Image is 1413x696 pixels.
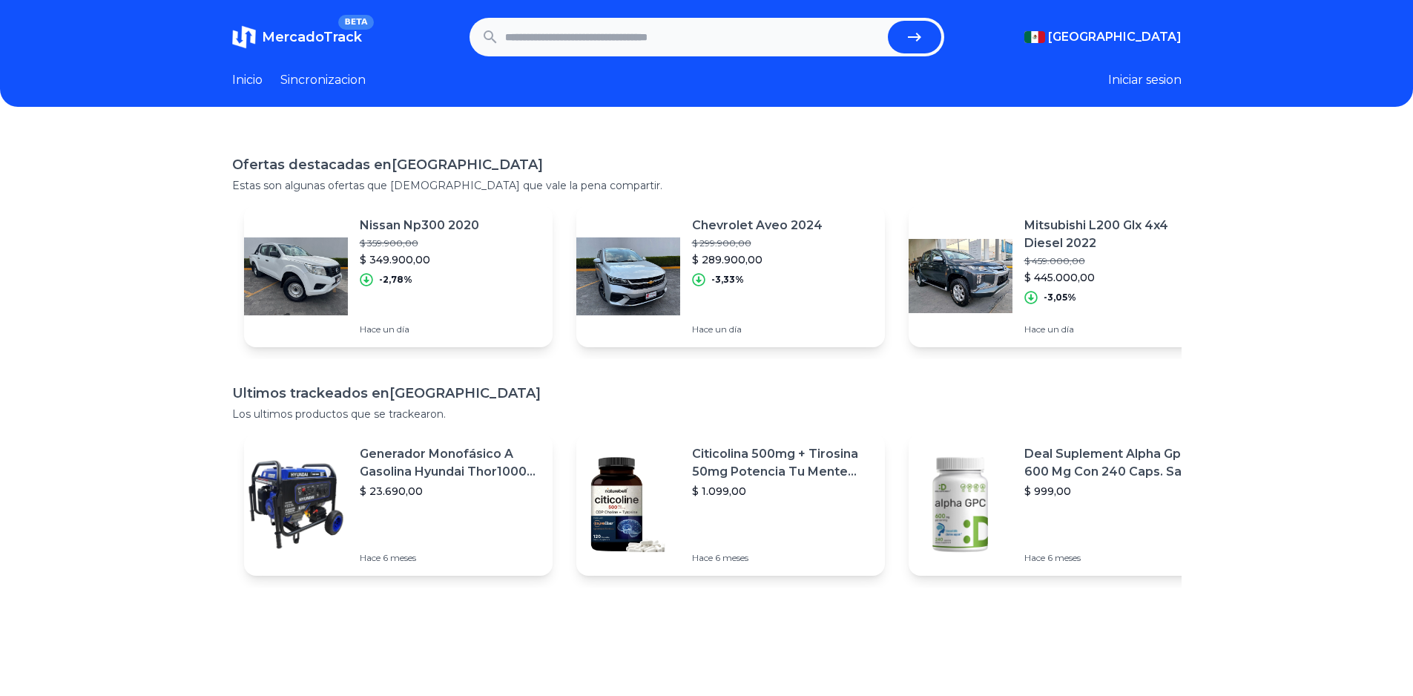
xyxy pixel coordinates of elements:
p: Estas son algunas ofertas que [DEMOGRAPHIC_DATA] que vale la pena compartir. [232,178,1182,193]
a: Featured imageMitsubishi L200 Glx 4x4 Diesel 2022$ 459.000,00$ 445.000,00-3,05%Hace un día [909,205,1217,347]
p: Hace 6 meses [692,552,873,564]
img: Featured image [909,224,1012,328]
img: Mexico [1024,31,1045,43]
p: Los ultimos productos que se trackearon. [232,407,1182,421]
h1: Ofertas destacadas en [GEOGRAPHIC_DATA] [232,154,1182,175]
p: Nissan Np300 2020 [360,217,479,234]
button: [GEOGRAPHIC_DATA] [1024,28,1182,46]
img: Featured image [244,224,348,328]
img: Featured image [909,453,1012,557]
a: Featured imageGenerador Monofásico A Gasolina Hyundai Thor10000 P 11.5 Kw$ 23.690,00Hace 6 meses [244,433,553,576]
p: Hace un día [692,324,823,335]
span: [GEOGRAPHIC_DATA] [1048,28,1182,46]
a: Featured imageNissan Np300 2020$ 359.900,00$ 349.900,00-2,78%Hace un día [244,205,553,347]
p: -2,78% [379,274,412,286]
p: Chevrolet Aveo 2024 [692,217,823,234]
img: Featured image [244,453,348,557]
p: -3,33% [711,274,744,286]
a: Inicio [232,71,263,89]
button: Iniciar sesion [1108,71,1182,89]
span: BETA [338,15,373,30]
p: $ 349.900,00 [360,252,479,267]
p: Citicolina 500mg + Tirosina 50mg Potencia Tu Mente (120caps) Sabor Sin Sabor [692,445,873,481]
p: $ 23.690,00 [360,484,541,499]
p: Generador Monofásico A Gasolina Hyundai Thor10000 P 11.5 Kw [360,445,541,481]
p: $ 299.900,00 [692,237,823,249]
h1: Ultimos trackeados en [GEOGRAPHIC_DATA] [232,383,1182,404]
p: $ 459.000,00 [1024,255,1205,267]
p: Mitsubishi L200 Glx 4x4 Diesel 2022 [1024,217,1205,252]
p: Deal Suplement Alpha Gpc 600 Mg Con 240 Caps. Salud Cerebral Sabor S/n [1024,445,1205,481]
a: Featured imageChevrolet Aveo 2024$ 299.900,00$ 289.900,00-3,33%Hace un día [576,205,885,347]
p: Hace un día [360,324,479,335]
p: $ 1.099,00 [692,484,873,499]
p: Hace un día [1024,324,1205,335]
img: Featured image [576,453,680,557]
a: Featured imageDeal Suplement Alpha Gpc 600 Mg Con 240 Caps. Salud Cerebral Sabor S/n$ 999,00Hace ... [909,433,1217,576]
p: $ 445.000,00 [1024,270,1205,285]
a: Sincronizacion [280,71,366,89]
p: Hace 6 meses [360,552,541,564]
img: MercadoTrack [232,25,256,49]
img: Featured image [576,224,680,328]
p: $ 289.900,00 [692,252,823,267]
a: MercadoTrackBETA [232,25,362,49]
p: $ 999,00 [1024,484,1205,499]
p: Hace 6 meses [1024,552,1205,564]
p: -3,05% [1044,292,1076,303]
p: $ 359.900,00 [360,237,479,249]
span: MercadoTrack [262,29,362,45]
a: Featured imageCiticolina 500mg + Tirosina 50mg Potencia Tu Mente (120caps) Sabor Sin Sabor$ 1.099... [576,433,885,576]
